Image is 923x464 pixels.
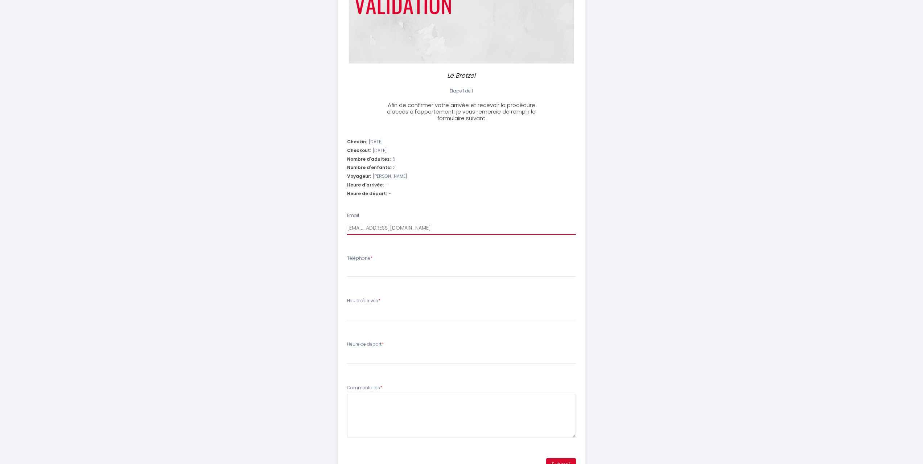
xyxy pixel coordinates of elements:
span: [PERSON_NAME] [373,173,407,180]
span: Étape 1 de 1 [450,88,473,94]
span: Nombre d'enfants: [347,164,391,171]
span: Afin de confirmer votre arrivée et recevoir la procédure d'accès à l'appartement, je vous remerci... [387,101,536,122]
label: Heure de départ [347,341,384,348]
span: - [389,190,391,197]
span: Heure de départ: [347,190,387,197]
span: Voyageur: [347,173,371,180]
span: Heure d'arrivée: [347,182,384,189]
span: [DATE] [373,147,387,154]
span: - [386,182,388,189]
span: 6 [392,156,395,163]
label: Email [347,212,359,219]
span: [DATE] [369,139,383,145]
p: Le Bretzel [384,71,539,81]
span: Checkout: [347,147,371,154]
label: Téléphone [347,255,372,262]
span: 2 [393,164,396,171]
span: Checkin: [347,139,367,145]
span: Nombre d'adultes: [347,156,391,163]
label: Commentaires [347,385,382,391]
label: Heure d'arrivée [347,297,380,304]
